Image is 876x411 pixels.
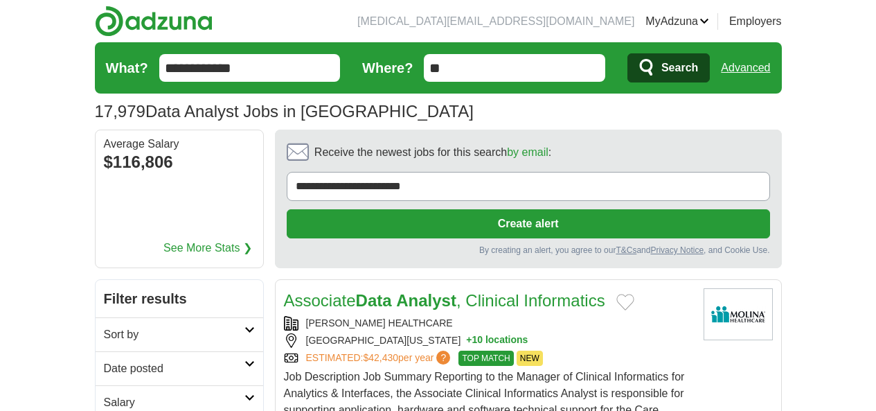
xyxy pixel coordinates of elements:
span: Search [661,54,698,82]
h2: Date posted [104,360,244,377]
h2: Sort by [104,326,244,343]
a: See More Stats ❯ [163,240,252,256]
a: Date posted [96,351,263,385]
div: $116,806 [104,150,255,175]
li: [MEDICAL_DATA][EMAIL_ADDRESS][DOMAIN_NAME] [357,13,634,30]
strong: Data [356,291,392,310]
a: Employers [729,13,782,30]
a: AssociateData Analyst, Clinical Informatics [284,291,605,310]
button: +10 locations [466,333,528,348]
a: Sort by [96,317,263,351]
button: Add to favorite jobs [616,294,634,311]
button: Create alert [287,209,770,238]
span: + [466,333,472,348]
a: [PERSON_NAME] HEALTHCARE [306,317,453,329]
div: [GEOGRAPHIC_DATA][US_STATE] [284,333,692,348]
img: Molina Healthcare logo [704,288,773,340]
h2: Salary [104,394,244,411]
div: Average Salary [104,139,255,150]
span: $42,430 [363,352,398,363]
h1: Data Analyst Jobs in [GEOGRAPHIC_DATA] [95,102,474,121]
span: Receive the newest jobs for this search : [314,144,551,161]
h2: Filter results [96,280,263,317]
a: T&Cs [616,245,636,255]
a: ESTIMATED:$42,430per year? [306,351,454,366]
span: 17,979 [95,99,145,124]
a: Advanced [721,54,770,82]
button: Search [627,53,710,82]
label: What? [106,58,148,78]
div: By creating an alert, you agree to our and , and Cookie Use. [287,244,770,256]
strong: Analyst [396,291,456,310]
span: TOP MATCH [458,351,513,366]
a: Privacy Notice [650,245,704,255]
label: Where? [362,58,413,78]
span: NEW [517,351,543,366]
a: by email [507,146,548,158]
span: ? [436,351,450,365]
img: Adzuna logo [95,6,213,37]
a: MyAdzuna [645,13,709,30]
